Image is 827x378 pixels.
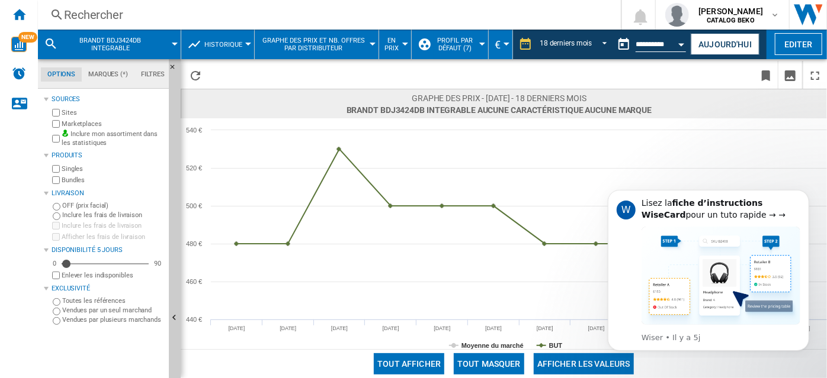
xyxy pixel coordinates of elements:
[347,104,652,116] span: BRANDT BDJ3424DB INTEGRABLE Aucune caractéristique Aucune marque
[52,95,164,104] div: Sources
[62,296,164,305] label: Toutes les références
[64,7,590,23] div: Rechercher
[186,316,202,323] tspan: 440 €
[540,39,592,47] div: 18 derniers mois
[53,317,60,325] input: Vendues par plusieurs marchands
[62,271,164,280] label: Enlever les indisponibles
[53,308,60,315] input: Vendues par un seul marchand
[385,37,399,52] span: En prix
[53,298,60,306] input: Toutes les références
[434,37,476,52] span: Profil par défaut (7)
[186,278,202,285] tspan: 460 €
[53,203,60,211] input: OFF (prix facial)
[62,315,164,324] label: Vendues par plusieurs marchands
[186,202,202,209] tspan: 500 €
[184,61,207,89] button: Recharger
[41,67,82,82] md-tab-item: Options
[186,127,202,134] tspan: 540 €
[385,30,405,59] button: En prix
[612,30,688,59] div: Ce rapport est basé sur une date antérieure à celle d'aujourd'hui.
[204,41,242,49] span: Historique
[62,119,164,128] label: Marketplaces
[52,151,164,160] div: Produits
[331,325,348,331] tspan: [DATE]
[62,221,164,230] label: Inclure les frais de livraison
[347,92,652,104] span: Graphe des prix - [DATE] - 18 derniers mois
[151,259,164,268] div: 90
[775,33,822,55] button: Editer
[261,30,373,59] button: Graphe des prix et nb. offres par distributeur
[485,325,502,331] tspan: [DATE]
[62,232,164,241] label: Afficher les frais de livraison
[461,342,524,349] tspan: Moyenne du marché
[62,164,164,173] label: Singles
[186,240,202,247] tspan: 480 €
[52,233,60,241] input: Afficher les frais de livraison
[52,284,164,293] div: Exclusivité
[261,37,367,52] span: Graphe des prix et nb. offres par distributeur
[698,5,763,17] span: [PERSON_NAME]
[52,272,60,279] input: Afficher les frais de livraison
[665,3,689,27] img: profile.jpg
[52,131,60,146] input: Inclure mon assortiment dans les statistiques
[803,61,827,89] button: Plein écran
[280,325,296,331] tspan: [DATE]
[62,306,164,315] label: Vendues par un seul marchand
[495,30,507,59] button: €
[12,66,26,80] img: alerts-logo.svg
[52,165,60,173] input: Singles
[383,325,399,331] tspan: [DATE]
[186,164,202,172] tspan: 520 €
[229,325,245,331] tspan: [DATE]
[204,30,248,59] button: Historique
[434,30,482,59] button: Profil par défaut (7)
[169,59,183,80] button: Masquer
[489,30,513,59] md-menu: Currency
[52,189,164,198] div: Livraison
[778,61,802,89] button: Télécharger en image
[691,33,759,55] button: Aujourd'hui
[538,35,612,54] md-select: REPORTS.WIZARD.STEPS.REPORT.STEPS.REPORT_OPTIONS.PERIOD: 18 derniers mois
[612,33,636,56] button: md-calendar
[62,258,149,270] md-slider: Disponibilité
[454,353,524,374] button: Tout masquer
[62,211,164,219] label: Inclure les frais de livraison
[11,37,27,52] img: wise-card.svg
[418,30,482,59] div: Profil par défaut (7)
[671,32,693,53] button: Open calendar
[549,342,563,349] tspan: BUT
[52,176,60,184] input: Bundles
[495,38,501,51] span: €
[82,67,134,82] md-tab-item: Marques (*)
[534,353,634,374] button: Afficher les valeurs
[588,325,605,331] tspan: [DATE]
[50,259,59,268] div: 0
[62,130,164,148] label: Inclure mon assortiment dans les statistiques
[52,120,60,128] input: Marketplaces
[134,67,171,82] md-tab-item: Filtres
[187,30,248,59] div: Historique
[44,30,175,59] div: BRANDT BDJ3424DB INTEGRABLE
[374,353,444,374] button: Tout afficher
[62,201,164,210] label: OFF (prix facial)
[18,32,37,43] span: NEW
[62,130,69,137] img: mysite-bg-18x18.png
[52,245,164,255] div: Disponibilité 5 Jours
[63,37,158,52] span: BRANDT BDJ3424DB INTEGRABLE
[754,61,778,89] button: Créer un favoris
[707,17,755,24] b: CATALOG BEKO
[590,179,827,358] iframe: Intercom notifications message
[63,30,170,59] button: BRANDT BDJ3424DB INTEGRABLE
[52,222,60,230] input: Inclure les frais de livraison
[53,212,60,220] input: Inclure les frais de livraison
[537,325,553,331] tspan: [DATE]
